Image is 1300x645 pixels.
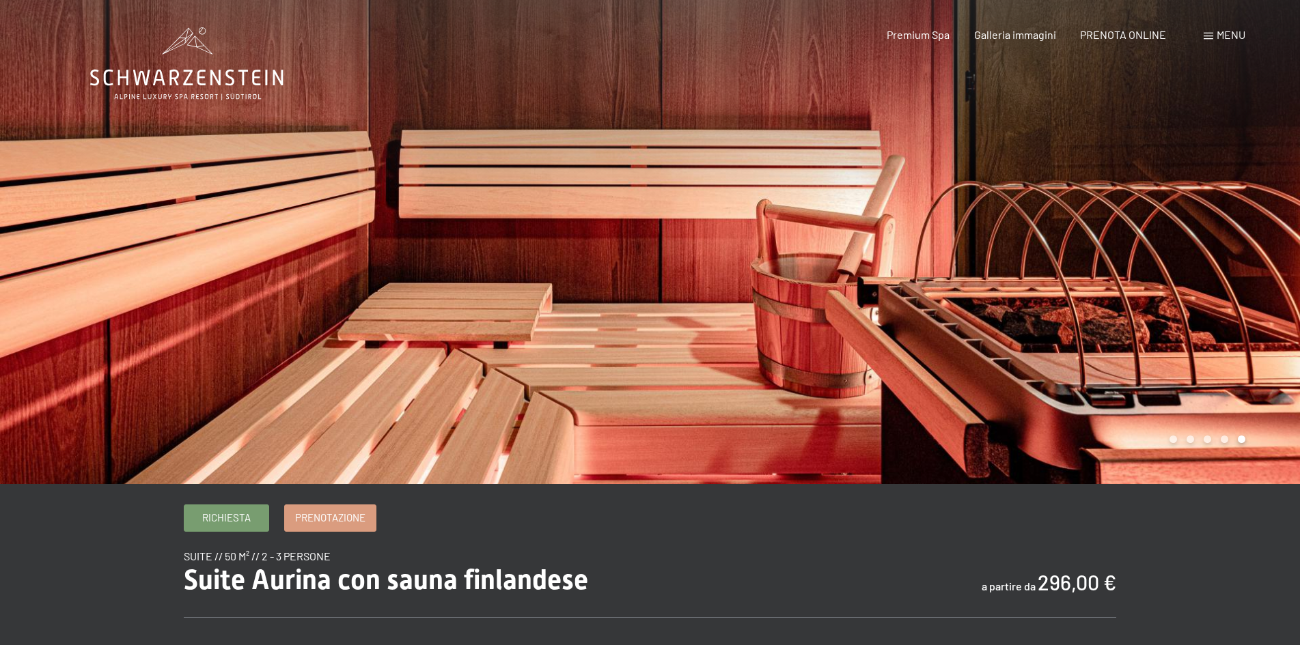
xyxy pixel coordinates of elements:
[295,511,365,525] span: Prenotazione
[184,564,588,596] span: Suite Aurina con sauna finlandese
[1217,28,1245,41] span: Menu
[202,511,251,525] span: Richiesta
[184,505,268,531] a: Richiesta
[887,28,950,41] a: Premium Spa
[285,505,376,531] a: Prenotazione
[1038,570,1116,594] b: 296,00 €
[974,28,1056,41] a: Galleria immagini
[982,579,1036,592] span: a partire da
[1080,28,1166,41] a: PRENOTA ONLINE
[184,549,331,562] span: suite // 50 m² // 2 - 3 persone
